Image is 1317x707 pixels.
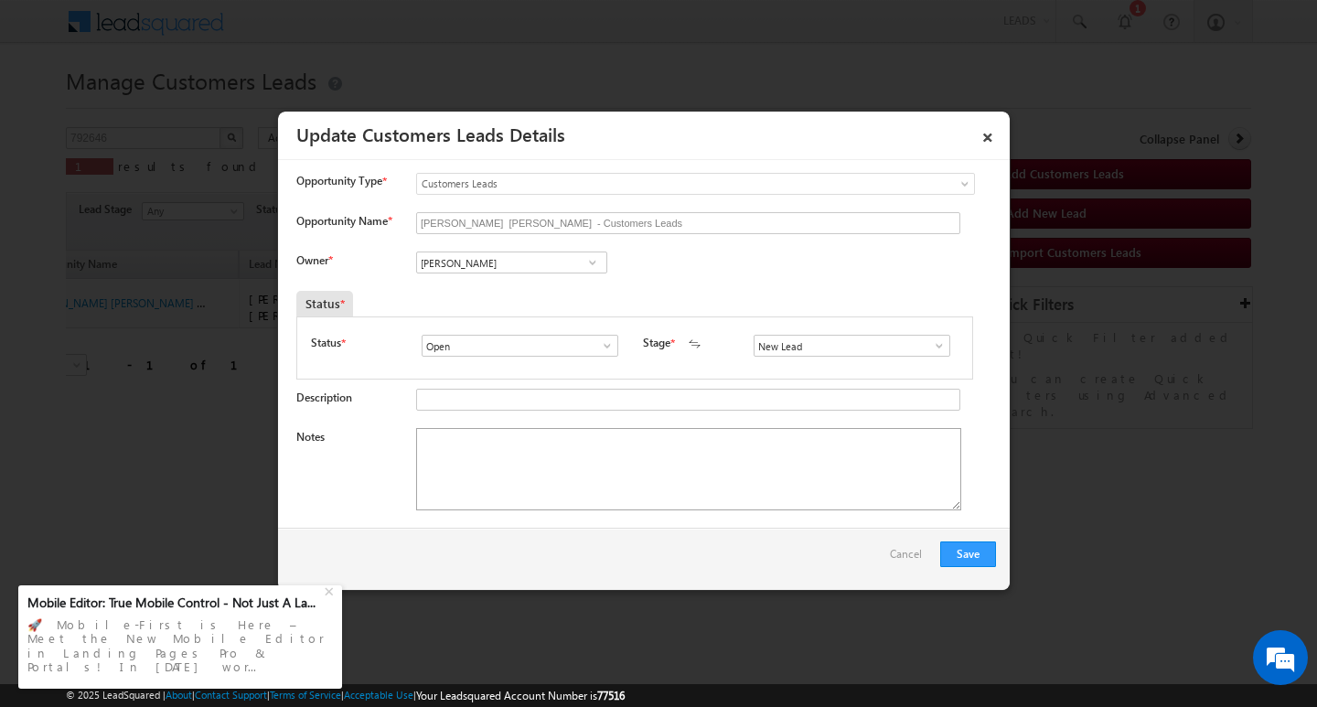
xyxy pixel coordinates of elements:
[344,689,413,701] a: Acceptable Use
[95,96,307,120] div: Chat with us now
[940,541,996,567] button: Save
[972,118,1003,150] a: ×
[270,689,341,701] a: Terms of Service
[890,541,931,576] a: Cancel
[416,173,975,195] a: Customers Leads
[24,169,334,548] textarea: Type your message and hit 'Enter'
[296,291,353,316] div: Status
[31,96,77,120] img: d_60004797649_company_0_60004797649
[296,253,332,267] label: Owner
[311,335,341,351] label: Status
[320,579,342,601] div: +
[597,689,625,702] span: 77516
[27,595,322,611] div: Mobile Editor: True Mobile Control - Not Just A La...
[66,687,625,704] span: © 2025 LeadSquared | | | | |
[296,430,325,444] label: Notes
[300,9,344,53] div: Minimize live chat window
[296,391,352,404] label: Description
[923,337,946,355] a: Show All Items
[591,337,614,355] a: Show All Items
[643,335,670,351] label: Stage
[296,121,565,146] a: Update Customers Leads Details
[296,173,382,189] span: Opportunity Type
[416,689,625,702] span: Your Leadsquared Account Number is
[166,689,192,701] a: About
[195,689,267,701] a: Contact Support
[581,253,604,272] a: Show All Items
[416,252,607,273] input: Type to Search
[249,563,332,588] em: Start Chat
[27,612,333,680] div: 🚀 Mobile-First is Here – Meet the New Mobile Editor in Landing Pages Pro & Portals! In [DATE] wor...
[417,176,900,192] span: Customers Leads
[422,335,618,357] input: Type to Search
[296,214,391,228] label: Opportunity Name
[754,335,950,357] input: Type to Search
